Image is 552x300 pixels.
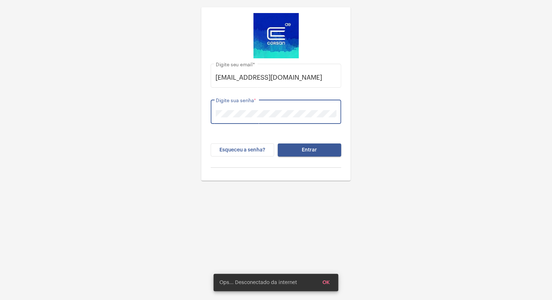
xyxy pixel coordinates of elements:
span: Entrar [302,147,317,153]
button: OK [317,276,335,289]
input: Digite seu email [216,74,337,81]
span: Esqueceu a senha? [220,147,265,153]
span: OK [322,280,330,285]
button: Entrar [278,143,341,157]
img: d4669ae0-8c07-2337-4f67-34b0df7f5ae4.jpeg [254,13,299,58]
span: Ops... Desconectado da internet [219,279,297,286]
button: Esqueceu a senha? [211,143,274,157]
